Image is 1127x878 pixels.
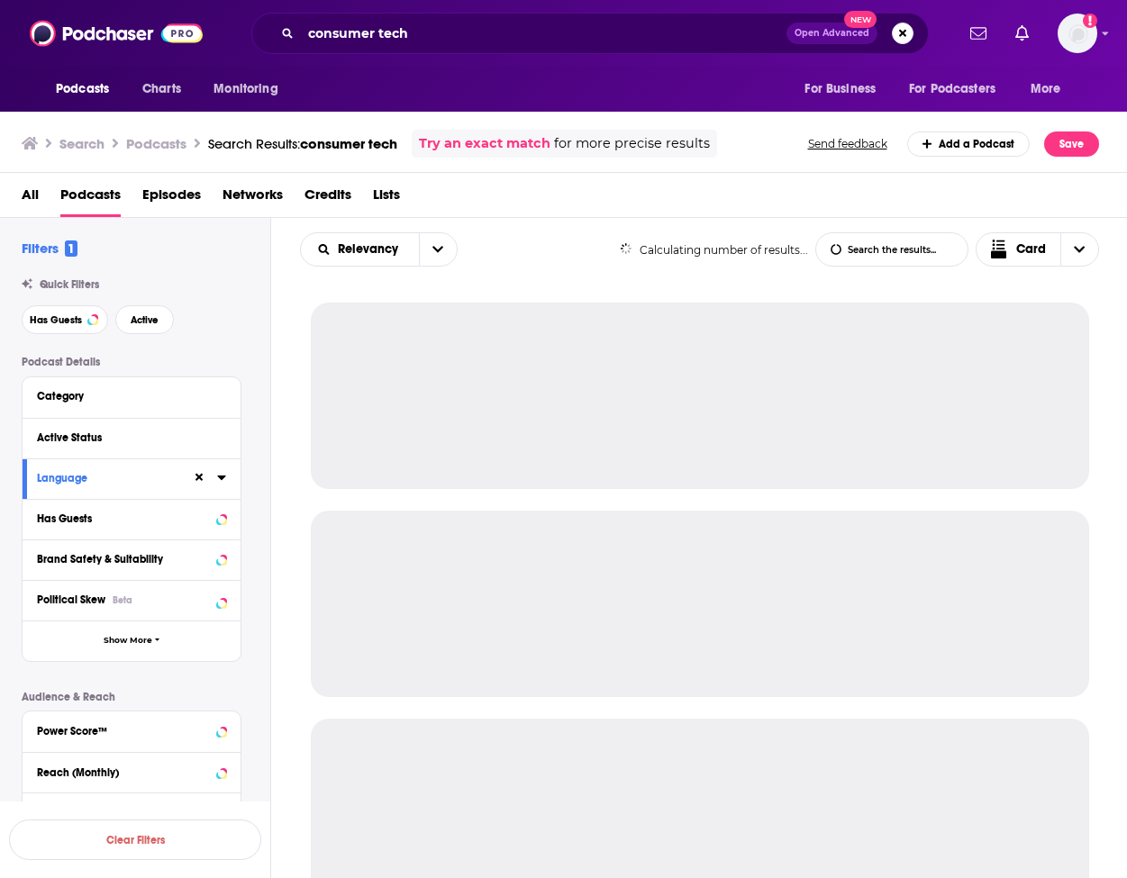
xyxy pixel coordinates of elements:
[620,243,808,257] div: Calculating number of results...
[37,466,192,489] button: Language
[373,180,400,217] a: Lists
[23,620,241,661] button: Show More
[142,77,181,102] span: Charts
[22,180,39,217] a: All
[301,243,419,256] button: open menu
[40,278,99,291] span: Quick Filters
[251,13,929,54] div: Search podcasts, credits, & more...
[142,180,201,217] a: Episodes
[37,725,211,738] div: Power Score™
[897,72,1022,106] button: open menu
[9,819,261,860] button: Clear Filters
[792,72,898,106] button: open menu
[37,390,214,403] div: Category
[131,315,159,325] span: Active
[1018,72,1084,106] button: open menu
[419,233,457,266] button: open menu
[803,136,893,151] button: Send feedback
[56,77,109,102] span: Podcasts
[1016,243,1046,256] span: Card
[304,180,351,217] a: Credits
[115,305,174,334] button: Active
[22,305,108,334] button: Has Guests
[37,548,226,570] button: Brand Safety & Suitability
[37,593,105,606] span: Political Skew
[201,72,301,106] button: open menu
[907,131,1031,157] a: Add a Podcast
[1058,14,1097,53] button: Show profile menu
[37,426,226,448] button: Active Status
[37,431,214,444] div: Active Status
[786,23,877,44] button: Open AdvancedNew
[37,588,226,611] button: Political SkewBeta
[37,766,211,779] div: Reach (Monthly)
[300,135,397,152] span: consumer tech
[59,135,105,152] h3: Search
[131,72,192,106] a: Charts
[113,594,132,606] div: Beta
[104,636,152,646] span: Show More
[223,180,283,217] a: Networks
[1058,14,1097,53] span: Logged in as Society22
[419,133,550,154] a: Try an exact match
[37,553,211,566] div: Brand Safety & Suitability
[37,385,226,407] button: Category
[338,243,404,256] span: Relevancy
[1044,131,1099,157] button: Save
[301,19,786,48] input: Search podcasts, credits, & more...
[844,11,877,28] span: New
[795,29,869,38] span: Open Advanced
[37,760,226,783] button: Reach (Monthly)
[554,133,710,154] span: for more precise results
[1031,77,1061,102] span: More
[37,719,226,741] button: Power Score™
[1058,14,1097,53] img: User Profile
[30,315,82,325] span: Has Guests
[909,77,995,102] span: For Podcasters
[60,180,121,217] a: Podcasts
[30,16,203,50] img: Podchaser - Follow, Share and Rate Podcasts
[37,472,180,484] div: Language
[1008,18,1036,49] a: Show notifications dropdown
[37,512,211,525] div: Has Guests
[126,135,186,152] h3: Podcasts
[37,507,226,530] button: Has Guests
[976,232,1100,267] button: Choose View
[22,240,77,257] h2: Filters
[43,72,132,106] button: open menu
[300,232,458,267] h2: Choose List sort
[1083,14,1097,28] svg: Add a profile image
[22,356,241,368] p: Podcast Details
[208,135,397,152] div: Search Results:
[22,691,241,703] p: Audience & Reach
[214,77,277,102] span: Monitoring
[65,240,77,257] span: 1
[208,135,397,152] a: Search Results:consumer tech
[963,18,994,49] a: Show notifications dropdown
[804,77,876,102] span: For Business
